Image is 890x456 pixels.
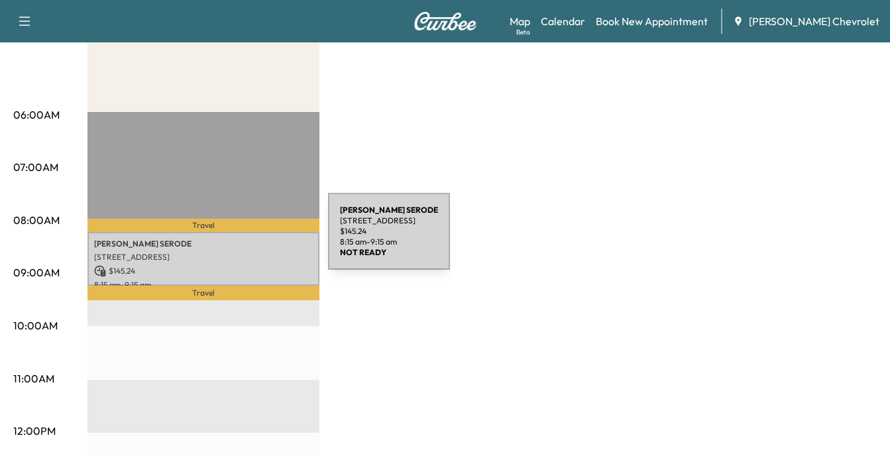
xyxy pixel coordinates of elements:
[87,219,319,232] p: Travel
[414,12,477,30] img: Curbee Logo
[13,212,60,228] p: 08:00AM
[13,107,60,123] p: 06:00AM
[87,286,319,300] p: Travel
[94,280,313,290] p: 8:15 am - 9:15 am
[516,27,530,37] div: Beta
[596,13,708,29] a: Book New Appointment
[13,159,58,175] p: 07:00AM
[94,265,313,277] p: $ 145.24
[13,317,58,333] p: 10:00AM
[94,252,313,262] p: [STREET_ADDRESS]
[13,264,60,280] p: 09:00AM
[13,370,54,386] p: 11:00AM
[541,13,585,29] a: Calendar
[94,239,313,249] p: [PERSON_NAME] SERODE
[510,13,530,29] a: MapBeta
[749,13,879,29] span: [PERSON_NAME] Chevrolet
[13,423,56,439] p: 12:00PM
